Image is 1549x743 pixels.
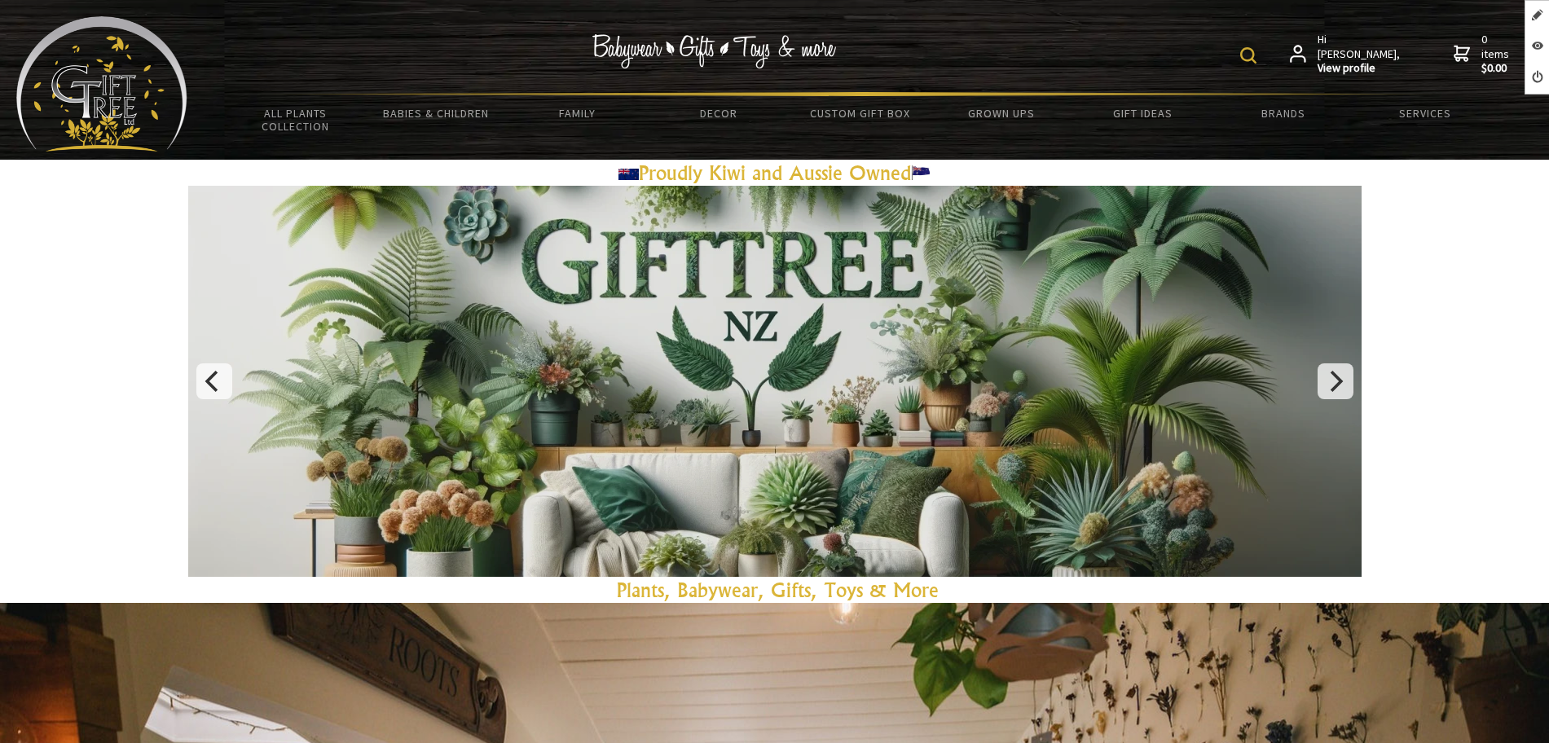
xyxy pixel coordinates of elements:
img: product search [1240,47,1256,64]
button: Previous [196,363,232,399]
a: Hi [PERSON_NAME],View profile [1290,33,1402,76]
a: Family [507,96,648,130]
a: Custom Gift Box [790,96,931,130]
a: Plants, Babywear, Gifts, Toys & Mor [617,578,929,602]
span: Hi [PERSON_NAME], [1318,33,1402,76]
strong: $0.00 [1481,61,1512,76]
button: Next [1318,363,1353,399]
img: Babywear - Gifts - Toys & more [592,34,836,68]
a: Grown Ups [931,96,1072,130]
a: Gift Ideas [1072,96,1212,130]
a: All Plants Collection [225,96,366,143]
a: Decor [648,96,789,130]
span: 0 items [1481,32,1512,76]
a: 0 items$0.00 [1454,33,1512,76]
a: Babies & Children [366,96,507,130]
strong: View profile [1318,61,1402,76]
a: Services [1354,96,1495,130]
img: Babyware - Gifts - Toys and more... [16,16,187,152]
a: Proudly Kiwi and Aussie Owned [618,160,931,185]
a: Brands [1213,96,1354,130]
